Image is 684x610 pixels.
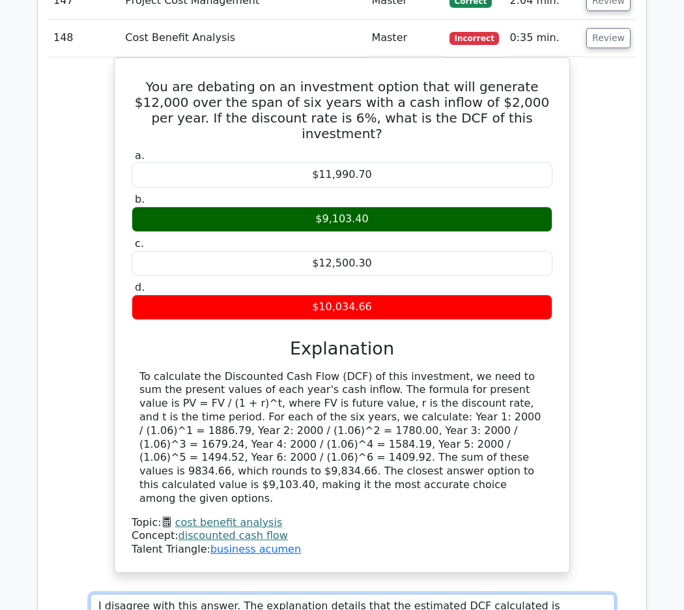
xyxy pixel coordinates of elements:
a: business acumen [210,543,301,555]
h3: Explanation [139,338,545,360]
td: Master [366,20,444,57]
span: b. [135,193,145,205]
div: $10,034.66 [132,295,552,320]
div: $12,500.30 [132,251,552,276]
button: Review [586,28,631,48]
td: 0:35 min. [504,20,581,57]
a: discounted cash flow [178,529,288,542]
a: cost benefit analysis [175,516,282,529]
div: To calculate the Discounted Cash Flow (DCF) of this investment, we need to sum the present values... [139,370,545,506]
span: a. [135,149,145,162]
h5: You are debating on an investment option that will generate $12,000 over the span of six years wi... [130,79,554,141]
td: Cost Benefit Analysis [120,20,366,57]
span: d. [135,281,145,293]
span: c. [135,237,144,250]
div: $9,103.40 [132,207,552,232]
div: Topic: [132,516,552,530]
td: 148 [48,20,120,57]
div: Talent Triangle: [132,516,552,557]
div: Concept: [132,529,552,543]
span: Incorrect [449,32,500,45]
div: $11,990.70 [132,162,552,188]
